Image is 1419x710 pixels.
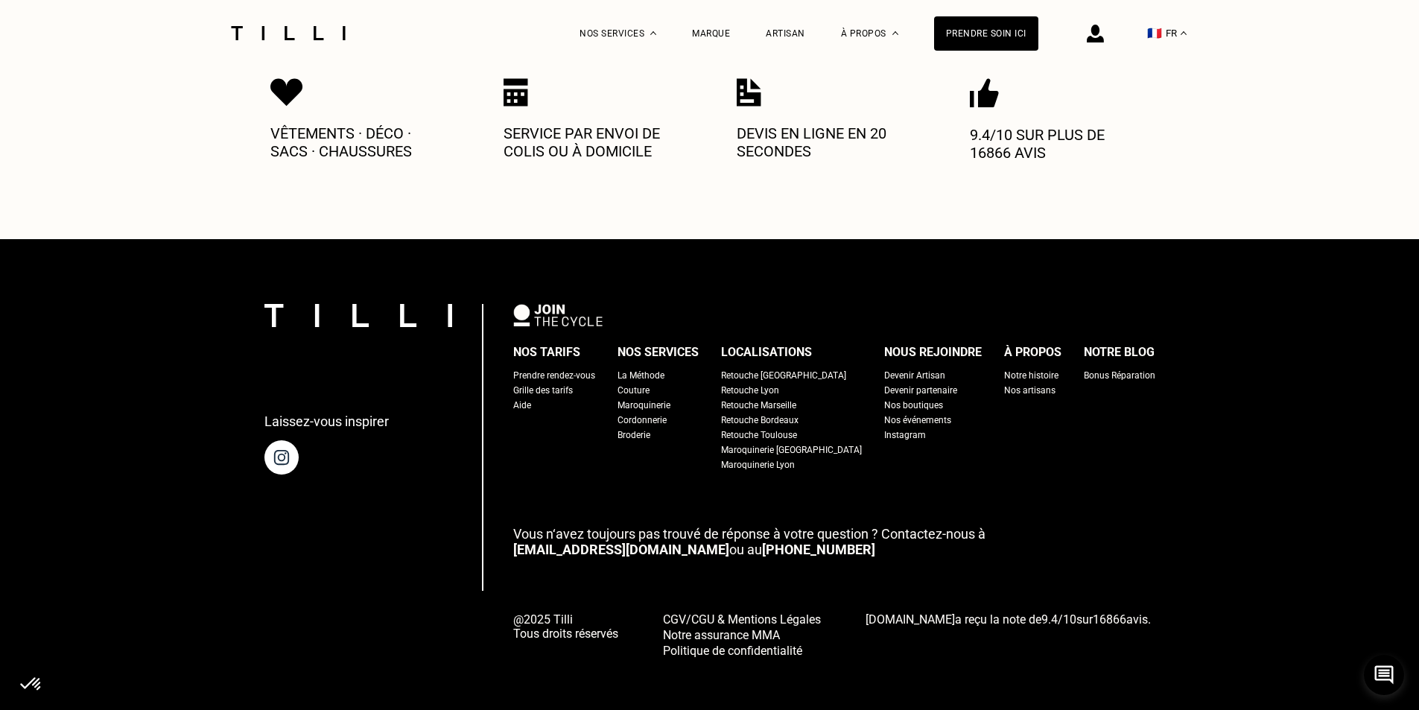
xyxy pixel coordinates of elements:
a: Grille des tarifs [513,383,573,398]
p: ou au [513,526,1155,557]
a: Marque [692,28,730,39]
p: Service par envoi de colis ou à domicile [504,124,682,160]
a: CGV/CGU & Mentions Légales [663,611,821,627]
img: Menu déroulant [650,31,656,35]
a: Instagram [884,428,926,443]
img: menu déroulant [1181,31,1187,35]
a: Couture [618,383,650,398]
div: Localisations [721,341,812,364]
a: Maroquinerie [618,398,670,413]
div: Nous rejoindre [884,341,982,364]
span: 16866 [1093,612,1126,627]
a: Maroquinerie Lyon [721,457,795,472]
a: Nos événements [884,413,951,428]
a: Nos boutiques [884,398,943,413]
img: Icon [737,78,761,107]
div: Notre blog [1084,341,1155,364]
div: À propos [1004,341,1061,364]
a: La Méthode [618,368,664,383]
img: page instagram de Tilli une retoucherie à domicile [264,440,299,475]
a: Retouche Lyon [721,383,779,398]
span: a reçu la note de sur avis. [866,612,1151,627]
img: logo Tilli [264,304,452,327]
a: Retouche Marseille [721,398,796,413]
p: 9.4/10 sur plus de 16866 avis [970,126,1149,162]
span: [DOMAIN_NAME] [866,612,955,627]
a: Aide [513,398,531,413]
img: logo Join The Cycle [513,304,603,326]
span: Vous n‘avez toujours pas trouvé de réponse à votre question ? Contactez-nous à [513,526,985,542]
a: Nos artisans [1004,383,1055,398]
a: Prendre soin ici [934,16,1038,51]
span: 🇫🇷 [1147,26,1162,40]
span: / [1041,612,1076,627]
div: Nos tarifs [513,341,580,364]
img: Icon [270,78,303,107]
p: Laissez-vous inspirer [264,413,389,429]
a: Retouche Toulouse [721,428,797,443]
img: Icon [970,78,999,108]
a: Bonus Réparation [1084,368,1155,383]
img: icône connexion [1087,25,1104,42]
a: Retouche Bordeaux [721,413,799,428]
span: @2025 Tilli [513,612,618,627]
a: [EMAIL_ADDRESS][DOMAIN_NAME] [513,542,729,557]
span: 9.4 [1041,612,1058,627]
span: CGV/CGU & Mentions Légales [663,612,821,627]
img: Icon [504,78,528,107]
div: Nos services [618,341,699,364]
p: Vêtements · Déco · Sacs · Chaussures [270,124,449,160]
a: Politique de confidentialité [663,642,821,658]
span: Tous droits réservés [513,627,618,641]
a: Notre histoire [1004,368,1058,383]
span: 10 [1063,612,1076,627]
a: Broderie [618,428,650,443]
img: Logo du service de couturière Tilli [226,26,351,40]
a: Prendre rendez-vous [513,368,595,383]
a: Cordonnerie [618,413,667,428]
a: Notre assurance MMA [663,627,821,642]
img: Menu déroulant à propos [892,31,898,35]
p: Devis en ligne en 20 secondes [737,124,915,160]
a: Devenir Artisan [884,368,945,383]
span: Politique de confidentialité [663,644,802,658]
a: Artisan [766,28,805,39]
a: Retouche [GEOGRAPHIC_DATA] [721,368,846,383]
a: [PHONE_NUMBER] [762,542,875,557]
a: Maroquinerie [GEOGRAPHIC_DATA] [721,443,862,457]
a: Devenir partenaire [884,383,957,398]
span: Notre assurance MMA [663,628,780,642]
